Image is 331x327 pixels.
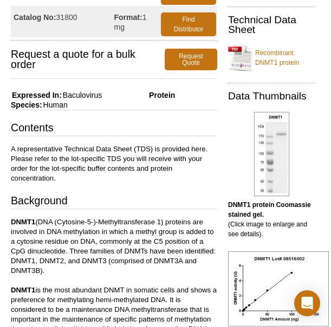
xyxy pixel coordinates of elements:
[11,121,217,136] h3: Contents
[254,112,289,196] img: DNMT1 protein Coomassie gel
[228,15,315,35] h2: Technical Data Sheet
[114,12,142,22] strong: Format:
[11,286,35,294] strong: DNMT1
[228,42,315,74] a: Recombinant DNMT1 protein
[165,49,217,70] a: Request Quote
[11,144,217,183] p: A representative Technical Data Sheet (TDS) is provided here. Please refer to the lot-specific TD...
[11,194,217,209] h3: Background
[228,91,315,101] h2: Data Thumbnails
[114,6,160,37] td: 1 mg
[11,49,165,70] span: Request a quote for a bulk order
[228,200,315,239] p: (Click image to enlarge and see details).
[228,251,329,326] img: DNMT1 protein DNMT assay
[11,6,114,37] td: 31800
[14,12,56,22] strong: Catalog No:
[228,201,311,218] b: DNMT1 protein Coomassie stained gel.
[42,101,68,109] span: Human
[11,218,35,226] strong: DNMT1
[294,290,320,316] div: Open Intercom Messenger
[11,91,62,99] span: Expressed In:
[62,91,102,99] span: Baculovirus
[161,12,216,36] a: Find Distributor
[11,91,175,109] span: Protein Species:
